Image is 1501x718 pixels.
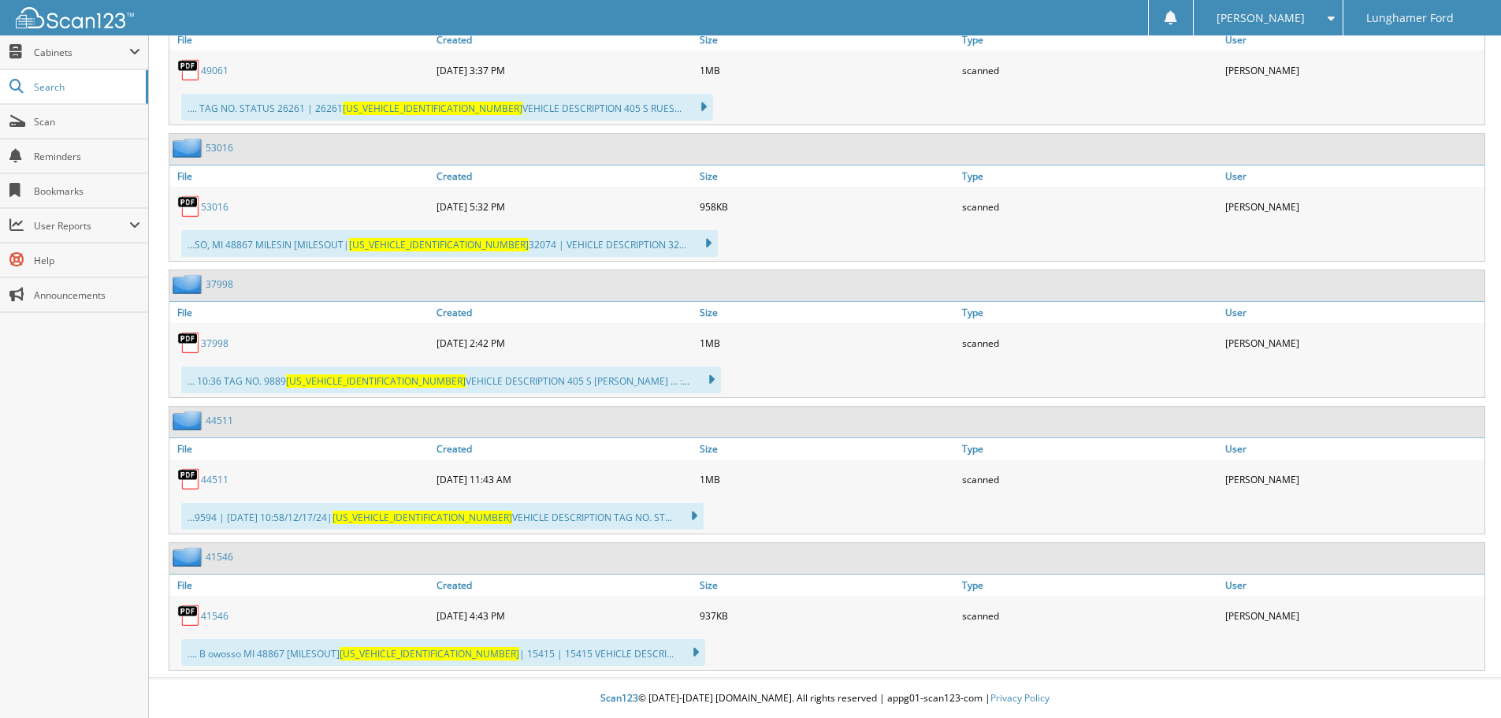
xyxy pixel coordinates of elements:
a: Privacy Policy [990,691,1050,705]
a: Type [958,438,1221,459]
a: Created [433,166,696,187]
span: Reminders [34,150,140,163]
a: Type [958,166,1221,187]
div: ...9594 | [DATE] 10:58/12/17/24| VEHICLE DESCRIPTION TAG NO. ST... [181,503,704,530]
span: [US_VEHICLE_IDENTIFICATION_NUMBER] [333,511,512,524]
div: © [DATE]-[DATE] [DOMAIN_NAME]. All rights reserved | appg01-scan123-com | [149,679,1501,718]
div: ...SO, MI 48867 MILESIN [MILESOUT| 32074 | VEHICLE DESCRIPTION 32... [181,230,718,257]
a: 37998 [206,277,233,291]
a: Created [433,438,696,459]
span: User Reports [34,219,129,233]
a: 49061 [201,64,228,77]
a: 37998 [201,337,228,350]
a: Size [696,166,959,187]
a: File [169,302,433,323]
a: Created [433,575,696,596]
img: PDF.png [177,58,201,82]
a: 44511 [206,414,233,427]
img: PDF.png [177,331,201,355]
a: 53016 [201,200,228,214]
a: Type [958,575,1221,596]
a: User [1221,438,1484,459]
a: User [1221,29,1484,50]
span: [US_VEHICLE_IDENTIFICATION_NUMBER] [286,374,466,388]
a: File [169,166,433,187]
div: [DATE] 3:37 PM [433,54,696,86]
div: scanned [958,463,1221,495]
a: Size [696,438,959,459]
div: scanned [958,327,1221,359]
a: Size [696,575,959,596]
span: Lunghamer Ford [1366,13,1454,23]
a: Created [433,302,696,323]
span: [US_VEHICLE_IDENTIFICATION_NUMBER] [343,102,522,115]
img: folder2.png [173,411,206,430]
span: [US_VEHICLE_IDENTIFICATION_NUMBER] [340,647,519,660]
span: [US_VEHICLE_IDENTIFICATION_NUMBER] [349,238,529,251]
span: Search [34,80,138,94]
a: User [1221,575,1484,596]
a: File [169,438,433,459]
a: Size [696,302,959,323]
img: PDF.png [177,467,201,491]
div: [PERSON_NAME] [1221,600,1484,631]
div: 1MB [696,463,959,495]
div: [PERSON_NAME] [1221,463,1484,495]
div: [DATE] 2:42 PM [433,327,696,359]
div: .... B owosso MI 48867 [MILESOUT] | 15415 | 15415 VEHICLE DESCRI... [181,639,705,666]
img: scan123-logo-white.svg [16,7,134,28]
div: [DATE] 4:43 PM [433,600,696,631]
img: folder2.png [173,274,206,294]
img: PDF.png [177,604,201,627]
img: PDF.png [177,195,201,218]
a: File [169,575,433,596]
a: 53016 [206,141,233,154]
span: Scan123 [600,691,638,705]
a: File [169,29,433,50]
span: Help [34,254,140,267]
div: 1MB [696,327,959,359]
div: 937KB [696,600,959,631]
span: Scan [34,115,140,128]
a: Created [433,29,696,50]
div: scanned [958,600,1221,631]
div: scanned [958,191,1221,222]
div: [PERSON_NAME] [1221,327,1484,359]
div: [DATE] 5:32 PM [433,191,696,222]
a: User [1221,302,1484,323]
img: folder2.png [173,138,206,158]
a: Type [958,29,1221,50]
div: [PERSON_NAME] [1221,54,1484,86]
a: User [1221,166,1484,187]
a: Type [958,302,1221,323]
div: .... TAG NO. STATUS 26261 | 26261 VEHICLE DESCRIPTION 405 S RUES... [181,94,713,121]
div: 1MB [696,54,959,86]
div: ... 10:36 TAG NO. 9889 VEHICLE DESCRIPTION 405 S [PERSON_NAME] ... :... [181,366,721,393]
span: Announcements [34,288,140,302]
a: 41546 [206,550,233,564]
span: Cabinets [34,46,129,59]
span: [PERSON_NAME] [1217,13,1305,23]
div: [PERSON_NAME] [1221,191,1484,222]
a: 41546 [201,609,228,623]
img: folder2.png [173,547,206,567]
a: 44511 [201,473,228,486]
a: Size [696,29,959,50]
div: 958KB [696,191,959,222]
iframe: Chat Widget [1422,642,1501,718]
div: [DATE] 11:43 AM [433,463,696,495]
div: scanned [958,54,1221,86]
span: Bookmarks [34,184,140,198]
